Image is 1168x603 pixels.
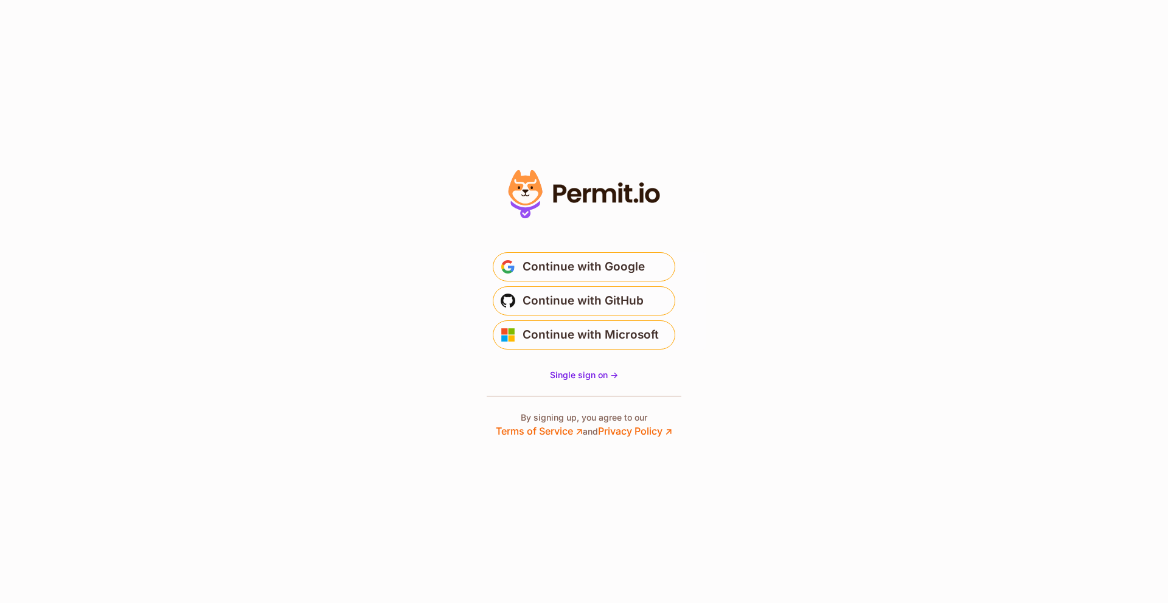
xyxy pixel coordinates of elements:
a: Terms of Service ↗ [496,425,583,437]
span: Continue with Microsoft [523,325,659,345]
button: Continue with GitHub [493,286,675,315]
button: Continue with Google [493,252,675,281]
span: Continue with Google [523,257,645,277]
p: By signing up, you agree to our and [496,412,672,438]
a: Privacy Policy ↗ [598,425,672,437]
span: Continue with GitHub [523,291,644,311]
button: Continue with Microsoft [493,320,675,350]
span: Single sign on -> [550,370,618,380]
a: Single sign on -> [550,369,618,381]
